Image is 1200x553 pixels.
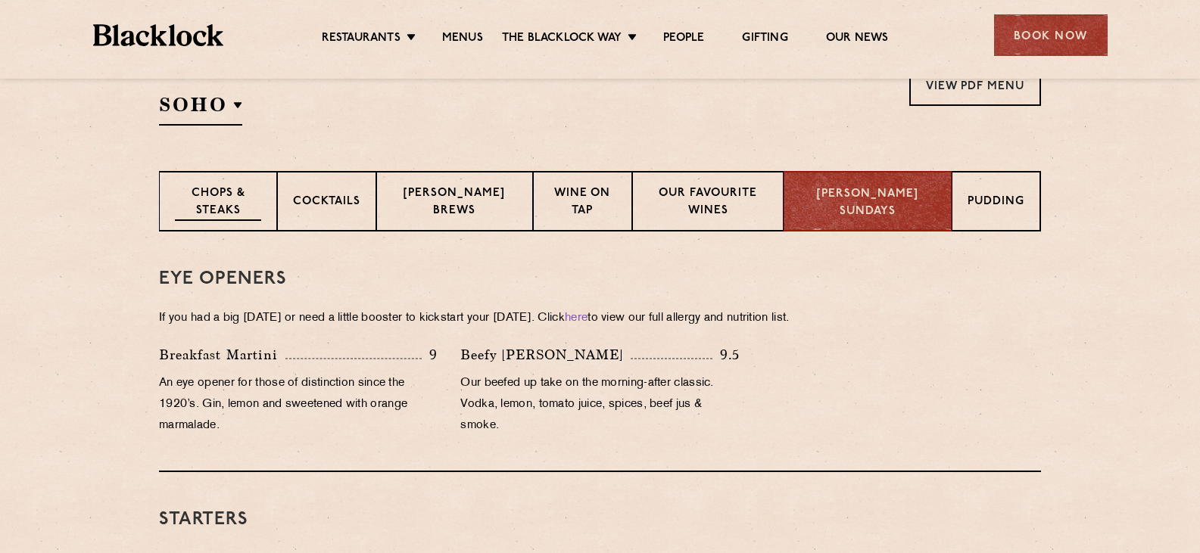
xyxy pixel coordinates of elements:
[93,24,224,46] img: BL_Textured_Logo-footer-cropped.svg
[909,64,1041,106] a: View PDF Menu
[159,344,285,365] p: Breakfast Martini
[159,269,1041,289] h3: Eye openers
[565,312,588,324] a: here
[799,186,936,220] p: [PERSON_NAME] Sundays
[742,31,787,48] a: Gifting
[392,185,517,221] p: [PERSON_NAME] Brews
[502,31,622,48] a: The Blacklock Way
[712,345,740,365] p: 9.5
[460,373,739,436] p: Our beefed up take on the morning-after classic. Vodka, lemon, tomato juice, spices, beef jus & s...
[663,31,704,48] a: People
[994,14,1108,56] div: Book Now
[648,185,768,221] p: Our favourite wines
[159,510,1041,530] h3: Starters
[968,194,1024,213] p: Pudding
[159,308,1041,329] p: If you had a big [DATE] or need a little booster to kickstart your [DATE]. Click to view our full...
[422,345,438,365] p: 9
[826,31,889,48] a: Our News
[549,185,617,221] p: Wine on Tap
[322,31,401,48] a: Restaurants
[293,194,360,213] p: Cocktails
[175,185,261,221] p: Chops & Steaks
[460,344,631,365] p: Beefy [PERSON_NAME]
[442,31,483,48] a: Menus
[159,373,438,436] p: An eye opener for those of distinction since the 1920’s. Gin, lemon and sweetened with orange mar...
[159,92,242,126] h2: SOHO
